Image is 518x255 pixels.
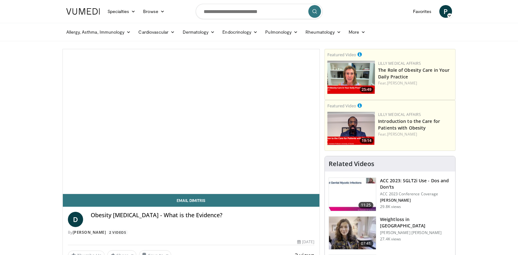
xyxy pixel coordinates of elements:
[179,26,219,38] a: Dermatology
[104,5,140,18] a: Specialties
[134,26,179,38] a: Cardiovascular
[360,87,373,92] span: 25:49
[139,5,168,18] a: Browse
[327,61,375,94] a: 25:49
[380,178,451,190] h3: ACC 2023: SGLT2i Use - Dos and Don'ts
[380,230,451,235] p: [PERSON_NAME] [PERSON_NAME]
[91,212,315,219] h4: Obesity [MEDICAL_DATA] - What is the Evidence?
[378,67,449,80] a: The Role of Obesity Care in Your Daily Practice
[329,160,374,168] h4: Related Videos
[378,61,421,66] a: Lilly Medical Affairs
[380,191,451,197] p: ACC 2023 Conference Coverage
[358,240,374,247] span: 07:41
[327,103,356,109] small: Featured Video
[380,204,401,209] p: 29.8K views
[329,217,376,250] img: 9983fed1-7565-45be-8934-aef1103ce6e2.150x105_q85_crop-smart_upscale.jpg
[68,230,315,235] div: By
[66,8,100,15] img: VuMedi Logo
[297,239,314,245] div: [DATE]
[68,212,83,227] a: D
[107,230,128,235] a: 2 Videos
[329,216,451,250] a: 07:41 Weightloss in [GEOGRAPHIC_DATA] [PERSON_NAME] [PERSON_NAME] 27.4K views
[360,138,373,144] span: 19:14
[261,26,302,38] a: Pulmonology
[378,112,421,117] a: Lilly Medical Affairs
[380,237,401,242] p: 27.4K views
[196,4,323,19] input: Search topics, interventions
[387,80,417,86] a: [PERSON_NAME]
[439,5,452,18] a: P
[302,26,345,38] a: Rheumatology
[73,230,106,235] a: [PERSON_NAME]
[409,5,436,18] a: Favorites
[345,26,369,38] a: More
[329,178,376,211] img: 9258cdf1-0fbf-450b-845f-99397d12d24a.150x105_q85_crop-smart_upscale.jpg
[219,26,261,38] a: Endocrinology
[327,52,356,57] small: Featured Video
[378,131,453,137] div: Feat.
[378,118,440,131] a: Introduction to the Care for Patients with Obesity
[327,61,375,94] img: e1208b6b-349f-4914-9dd7-f97803bdbf1d.png.150x105_q85_crop-smart_upscale.png
[63,194,320,207] a: Email Dimitris
[387,131,417,137] a: [PERSON_NAME]
[378,80,453,86] div: Feat.
[329,178,451,211] a: 11:25 ACC 2023: SGLT2i Use - Dos and Don'ts ACC 2023 Conference Coverage [PERSON_NAME] 29.8K views
[380,198,451,203] p: [PERSON_NAME]
[327,112,375,145] a: 19:14
[62,26,135,38] a: Allergy, Asthma, Immunology
[63,49,320,194] video-js: Video Player
[358,202,374,208] span: 11:25
[327,112,375,145] img: acc2e291-ced4-4dd5-b17b-d06994da28f3.png.150x105_q85_crop-smart_upscale.png
[380,216,451,229] h3: Weightloss in [GEOGRAPHIC_DATA]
